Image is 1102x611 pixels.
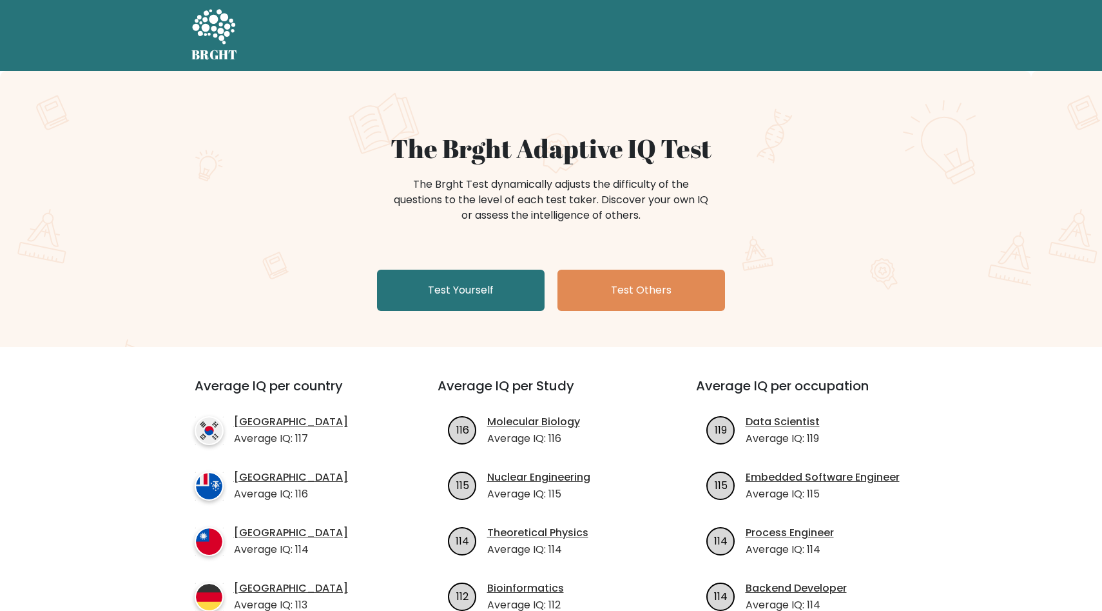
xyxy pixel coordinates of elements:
[234,542,348,557] p: Average IQ: 114
[191,47,238,63] h5: BRGHT
[487,414,580,430] a: Molecular Biology
[746,431,820,446] p: Average IQ: 119
[377,270,545,311] a: Test Yourself
[714,533,728,548] text: 114
[487,542,588,557] p: Average IQ: 114
[234,431,348,446] p: Average IQ: 117
[715,422,727,437] text: 119
[487,486,590,502] p: Average IQ: 115
[234,414,348,430] a: [GEOGRAPHIC_DATA]
[696,378,923,409] h3: Average IQ per occupation
[195,472,224,501] img: country
[456,477,469,492] text: 115
[234,525,348,541] a: [GEOGRAPHIC_DATA]
[195,527,224,556] img: country
[234,470,348,485] a: [GEOGRAPHIC_DATA]
[746,581,847,596] a: Backend Developer
[456,533,469,548] text: 114
[746,486,900,502] p: Average IQ: 115
[714,588,728,603] text: 114
[234,581,348,596] a: [GEOGRAPHIC_DATA]
[746,470,900,485] a: Embedded Software Engineer
[487,525,588,541] a: Theoretical Physics
[191,5,238,66] a: BRGHT
[456,422,469,437] text: 116
[487,581,564,596] a: Bioinformatics
[456,588,469,603] text: 112
[746,542,834,557] p: Average IQ: 114
[557,270,725,311] a: Test Others
[746,525,834,541] a: Process Engineer
[234,486,348,502] p: Average IQ: 116
[714,477,727,492] text: 115
[195,378,391,409] h3: Average IQ per country
[390,177,712,223] div: The Brght Test dynamically adjusts the difficulty of the questions to the level of each test take...
[237,133,865,164] h1: The Brght Adaptive IQ Test
[487,431,580,446] p: Average IQ: 116
[487,470,590,485] a: Nuclear Engineering
[746,414,820,430] a: Data Scientist
[195,416,224,445] img: country
[438,378,665,409] h3: Average IQ per Study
